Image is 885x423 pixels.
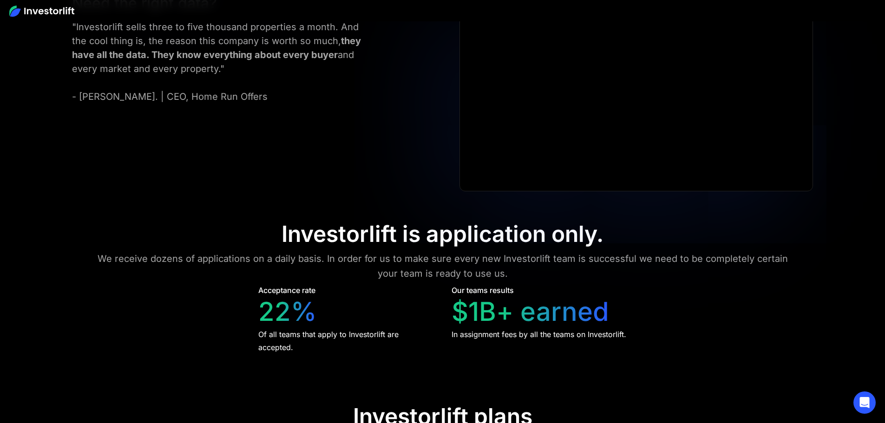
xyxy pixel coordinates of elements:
div: Of all teams that apply to Investorlift are accepted. [258,328,434,354]
div: 22% [258,296,317,327]
div: "Investorlift sells three to five thousand properties a month. And the cool thing is, the reason ... [72,20,375,104]
div: In assignment fees by all the teams on Investorlift. [452,328,626,341]
div: Our teams results [452,285,514,296]
div: Investorlift is application only. [282,221,603,247]
div: $1B+ earned [452,296,609,327]
div: Open Intercom Messenger [853,391,876,414]
div: We receive dozens of applications on a daily basis. In order for us to make sure every new Invest... [89,251,797,281]
div: Acceptance rate [258,285,315,296]
strong: they have all the data. They know everything about every buyer [72,35,361,60]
